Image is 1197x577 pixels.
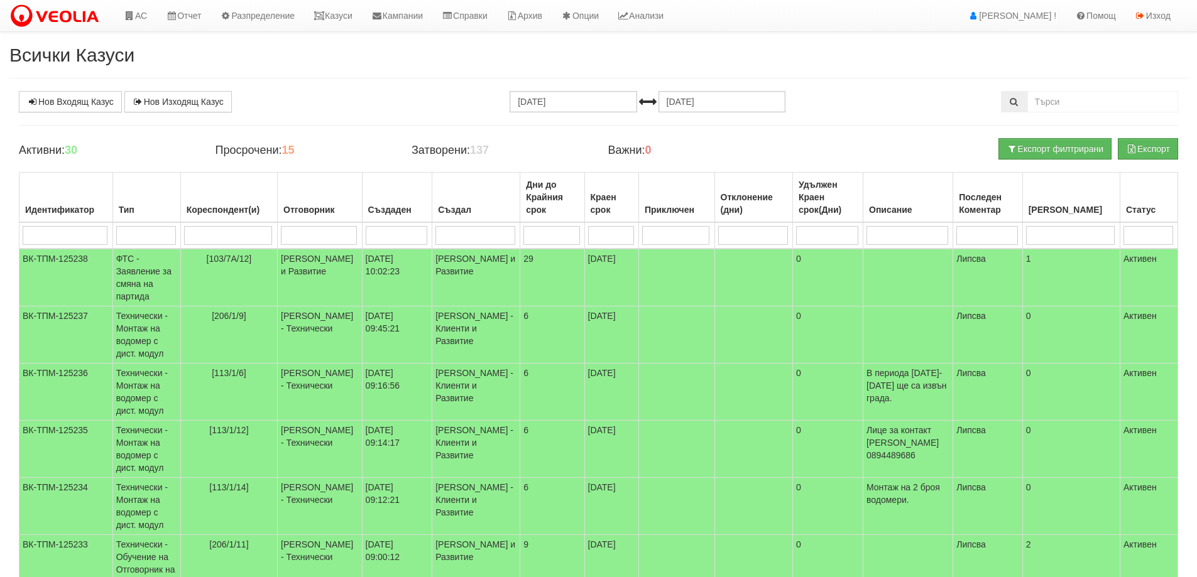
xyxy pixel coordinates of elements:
[953,173,1023,223] th: Последен Коментар: No sort applied, activate to apply an ascending sort
[112,173,180,223] th: Тип: No sort applied, activate to apply an ascending sort
[523,368,528,378] span: 6
[523,425,528,435] span: 6
[523,539,528,549] span: 9
[1118,138,1178,159] button: Експорт
[366,201,429,218] div: Създаден
[523,482,528,492] span: 6
[180,173,277,223] th: Кореспондент(и): No sort applied, activate to apply an ascending sort
[718,188,789,218] div: Отклонение (дни)
[638,173,714,223] th: Приключен: No sort applied, activate to apply an ascending sort
[362,249,432,306] td: [DATE] 10:02:23
[1022,306,1120,364] td: 0
[956,188,1019,218] div: Последен Коментар
[584,306,638,364] td: [DATE]
[642,201,711,218] div: Приключен
[866,367,949,404] p: В периода [DATE]-[DATE] ще са извън града.
[1027,91,1178,112] input: Търсене по Идентификатор, Бл/Вх/Ап, Тип, Описание, Моб. Номер, Имейл, Файл, Коментар,
[584,364,638,421] td: [DATE]
[792,173,863,223] th: Удължен Краен срок(Дни): No sort applied, activate to apply an ascending sort
[435,201,517,218] div: Създал
[19,144,196,157] h4: Активни:
[866,481,949,506] p: Монтаж на 2 броя водомери.
[523,311,528,321] span: 6
[956,368,986,378] span: Липсва
[23,201,109,218] div: Идентификатор
[432,478,520,535] td: [PERSON_NAME] - Клиенти и Развитие
[796,176,860,218] div: Удължен Краен срок(Дни)
[281,201,359,218] div: Отговорник
[112,478,180,535] td: Технически - Монтаж на водомер с дист. модул
[584,478,638,535] td: [DATE]
[1022,249,1120,306] td: 1
[432,306,520,364] td: [PERSON_NAME] - Клиенти и Развитие
[1022,173,1120,223] th: Брой Файлове: No sort applied, activate to apply an ascending sort
[209,425,248,435] span: [113/1/12]
[19,364,113,421] td: ВК-ТПМ-125236
[209,482,248,492] span: [113/1/14]
[278,364,363,421] td: [PERSON_NAME] - Технически
[1123,201,1174,218] div: Статус
[584,173,638,223] th: Краен срок: No sort applied, activate to apply an ascending sort
[584,249,638,306] td: [DATE]
[212,311,246,321] span: [206/1/9]
[112,306,180,364] td: Технически - Монтаж на водомер с дист. модул
[19,478,113,535] td: ВК-ТПМ-125234
[278,306,363,364] td: [PERSON_NAME] - Технически
[1026,201,1117,218] div: [PERSON_NAME]
[116,201,177,218] div: Тип
[19,421,113,478] td: ВК-ТПМ-125235
[207,254,252,264] span: [103/7А/12]
[19,306,113,364] td: ВК-ТПМ-125237
[65,144,77,156] b: 30
[588,188,635,218] div: Краен срок
[1022,364,1120,421] td: 0
[1120,364,1178,421] td: Активен
[714,173,792,223] th: Отклонение (дни): No sort applied, activate to apply an ascending sort
[866,201,949,218] div: Описание
[281,144,294,156] b: 15
[523,254,533,264] span: 29
[956,425,986,435] span: Липсва
[278,249,363,306] td: [PERSON_NAME] и Развитие
[362,173,432,223] th: Създаден: No sort applied, activate to apply an ascending sort
[112,421,180,478] td: Технически - Монтаж на водомер с дист. модул
[1022,421,1120,478] td: 0
[212,368,246,378] span: [113/1/6]
[278,478,363,535] td: [PERSON_NAME] - Технически
[792,306,863,364] td: 0
[9,3,105,30] img: VeoliaLogo.png
[362,306,432,364] td: [DATE] 09:45:21
[792,364,863,421] td: 0
[1120,173,1178,223] th: Статус: No sort applied, activate to apply an ascending sort
[209,539,248,549] span: [206/1/11]
[956,482,986,492] span: Липсва
[19,249,113,306] td: ВК-ТПМ-125238
[998,138,1112,159] button: Експорт филтрирани
[362,478,432,535] td: [DATE] 09:12:21
[1120,478,1178,535] td: Активен
[792,478,863,535] td: 0
[19,91,122,112] a: Нов Входящ Казус
[1120,249,1178,306] td: Активен
[19,173,113,223] th: Идентификатор: No sort applied, activate to apply an ascending sort
[1120,421,1178,478] td: Активен
[523,176,581,218] div: Дни до Крайния срок
[584,421,638,478] td: [DATE]
[412,144,589,157] h4: Затворени:
[1120,306,1178,364] td: Активен
[792,249,863,306] td: 0
[432,421,520,478] td: [PERSON_NAME] - Клиенти и Развитие
[645,144,652,156] b: 0
[863,173,953,223] th: Описание: No sort applied, activate to apply an ascending sort
[432,364,520,421] td: [PERSON_NAME] - Клиенти и Развитие
[124,91,232,112] a: Нов Изходящ Казус
[792,421,863,478] td: 0
[470,144,489,156] b: 137
[278,173,363,223] th: Отговорник: No sort applied, activate to apply an ascending sort
[9,45,1188,65] h2: Всички Казуси
[112,249,180,306] td: ФТС - Заявление за смяна на партида
[956,311,986,321] span: Липсва
[608,144,785,157] h4: Важни:
[215,144,392,157] h4: Просрочени:
[362,421,432,478] td: [DATE] 09:14:17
